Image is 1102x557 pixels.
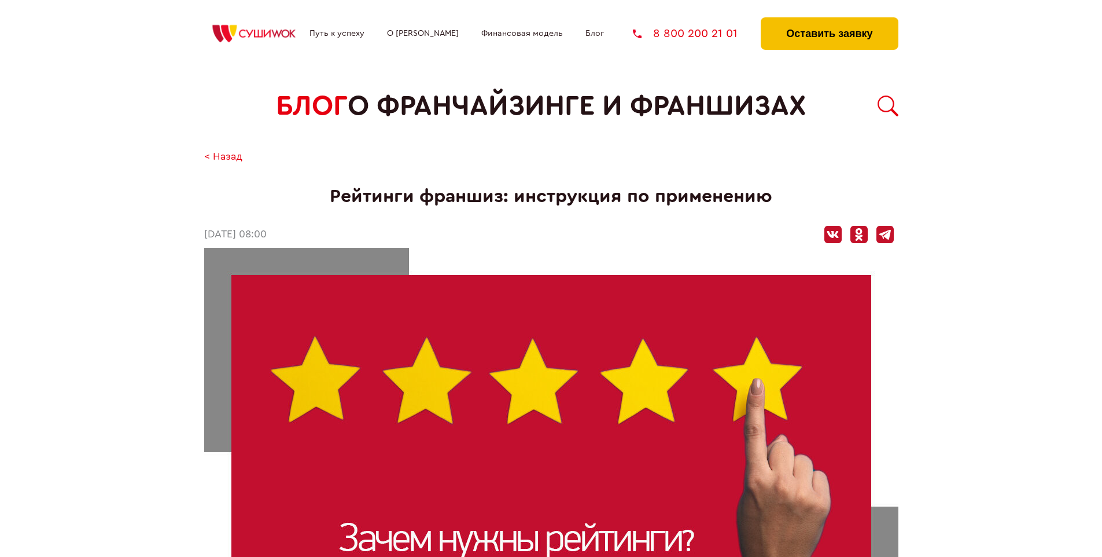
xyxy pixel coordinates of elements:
[387,29,459,38] a: О [PERSON_NAME]
[309,29,364,38] a: Путь к успеху
[204,151,242,163] a: < Назад
[633,28,738,39] a: 8 800 200 21 01
[481,29,563,38] a: Финансовая модель
[204,229,267,241] time: [DATE] 08:00
[276,90,348,122] span: БЛОГ
[348,90,806,122] span: о франчайзинге и франшизах
[761,17,898,50] button: Оставить заявку
[585,29,604,38] a: Блог
[204,186,898,207] h1: Рейтинги франшиз: инструкция по применению
[653,28,738,39] span: 8 800 200 21 01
